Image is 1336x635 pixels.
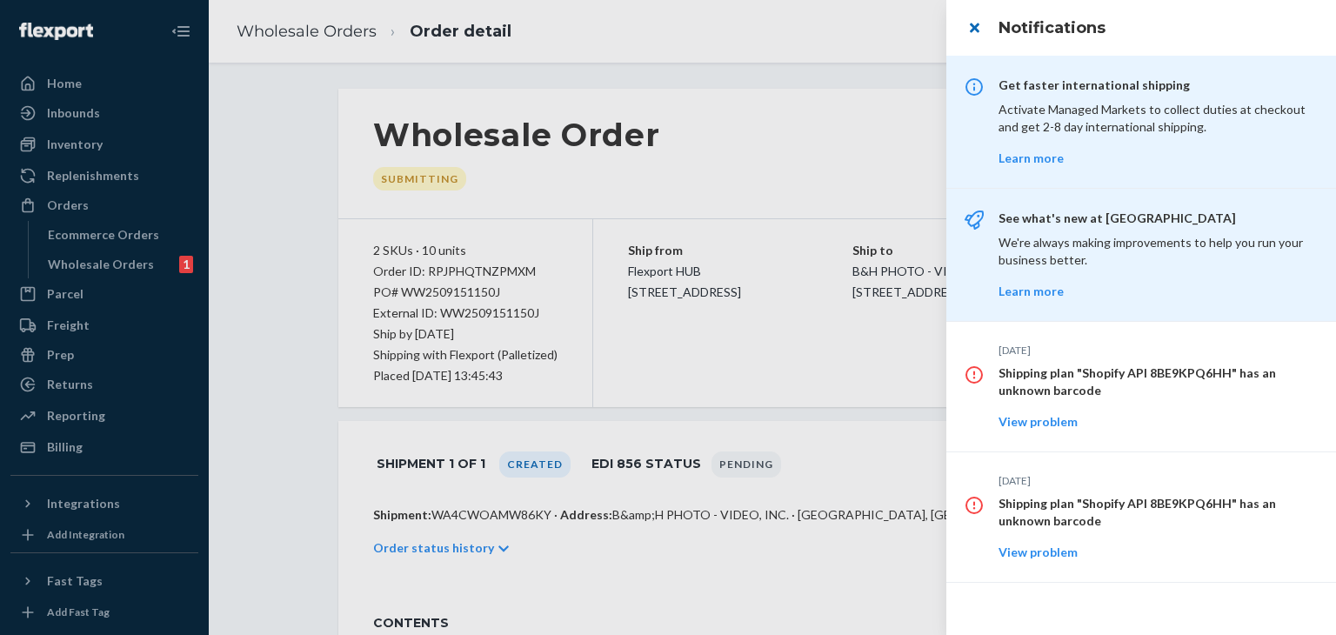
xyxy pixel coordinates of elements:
p: Shipping plan "Shopify API 8BE9KPQ6HH" has an unknown barcode [999,364,1315,399]
p: Activate Managed Markets to collect duties at checkout and get 2-8 day international shipping. [999,101,1315,136]
button: close [957,10,992,45]
a: View problem [999,545,1078,559]
h3: Notifications [999,17,1315,39]
a: View problem [999,414,1078,429]
p: Get faster international shipping [999,77,1315,94]
p: [DATE] [999,473,1315,488]
p: [DATE] [999,343,1315,358]
p: We're always making improvements to help you run your business better. [999,234,1315,269]
a: Learn more [999,284,1064,298]
span: Support [35,12,97,28]
p: See what's new at [GEOGRAPHIC_DATA] [999,210,1315,227]
a: Learn more [999,150,1064,165]
p: Shipping plan "Shopify API 8BE9KPQ6HH" has an unknown barcode [999,495,1315,530]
